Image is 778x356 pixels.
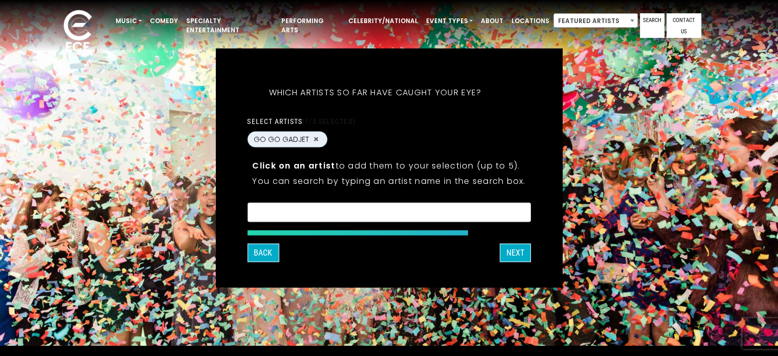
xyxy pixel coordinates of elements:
[500,243,531,262] button: Next
[252,159,335,171] strong: Click on an artist
[52,7,103,57] img: ece_new_logo_whitev2-1.png
[146,12,182,30] a: Comedy
[252,174,525,187] p: You can search by typing an artist name in the search box.
[252,159,525,172] p: to add them to your selection (up to 5).
[477,12,507,30] a: About
[553,13,638,28] span: Featured Artists
[112,12,146,30] a: Music
[640,13,664,38] a: Search
[666,13,701,38] a: Contact Us
[182,12,277,39] a: Specialty Entertainment
[254,134,309,144] span: GO GO GADJET
[312,135,320,144] button: Remove GO GO GADJET
[247,116,355,125] label: Select artists
[247,243,279,262] button: Back
[507,12,553,30] a: Locations
[344,12,422,30] a: Celebrity/National
[554,14,637,28] span: Featured Artists
[254,209,524,218] textarea: Search
[302,117,355,125] span: (1/5 selected)
[247,74,503,111] h5: Which artists so far have caught your eye?
[422,12,477,30] a: Event Types
[277,12,344,39] a: Performing Arts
